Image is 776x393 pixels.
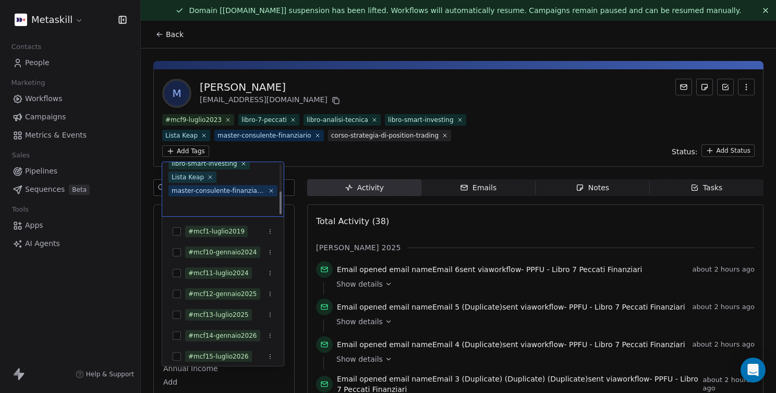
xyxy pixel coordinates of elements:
[188,352,249,361] div: #mcf15-luglio2026
[188,310,249,320] div: #mcf13-luglio2025
[188,331,257,340] div: #mcf14-gennaio2026
[188,289,257,299] div: #mcf12-gennaio2025
[172,173,204,182] div: Lista Keap
[188,268,249,278] div: #mcf11-luglio2024
[172,186,265,195] div: master-consulente-finanziario
[172,159,237,168] div: libro-smart-investing
[188,248,257,257] div: #mcf10-gennaio2024
[188,227,245,236] div: #mcf1-luglio2019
